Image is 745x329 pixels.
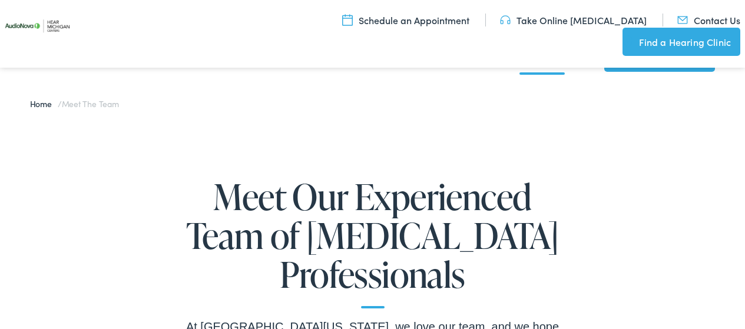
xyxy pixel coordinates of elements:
a: Take Online [MEDICAL_DATA] [500,14,647,26]
h1: Meet Our Experienced Team of [MEDICAL_DATA] Professionals [184,177,561,308]
a: Schedule an Appointment [342,14,469,26]
span: / [30,98,119,109]
a: Home [30,98,58,109]
img: utility icon [623,35,633,49]
a: Find a Hearing Clinic [623,28,740,56]
a: Contact Us [677,14,740,26]
img: utility icon [342,14,353,26]
span: Meet the Team [62,98,119,109]
img: utility icon [500,14,511,26]
img: utility icon [677,14,688,26]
